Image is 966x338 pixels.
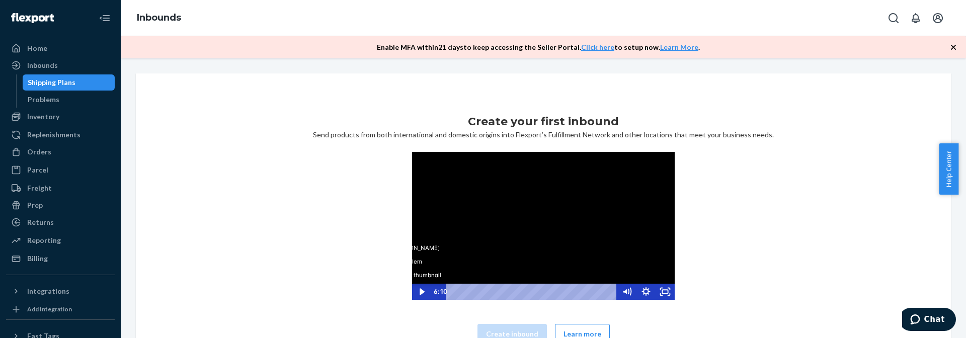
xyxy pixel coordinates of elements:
[617,284,636,300] button: Mute
[883,8,904,28] button: Open Search Box
[6,40,115,56] a: Home
[6,214,115,230] a: Returns
[11,13,54,23] img: Flexport logo
[6,144,115,160] a: Orders
[28,77,75,88] div: Shipping Plans
[27,130,80,140] div: Replenishments
[27,43,47,53] div: Home
[27,200,43,210] div: Prep
[6,127,115,143] a: Replenishments
[656,284,675,300] button: Fullscreen
[129,4,189,33] ol: breadcrumbs
[6,180,115,196] a: Freight
[23,92,115,108] a: Problems
[6,283,115,299] button: Integrations
[468,114,619,130] h1: Create your first inbound
[27,147,51,157] div: Orders
[27,165,48,175] div: Parcel
[412,284,431,300] button: Play Video
[27,253,48,264] div: Billing
[636,284,656,300] button: Show settings menu
[6,303,115,315] a: Add Integration
[6,197,115,213] a: Prep
[6,162,115,178] a: Parcel
[928,8,948,28] button: Open account menu
[6,232,115,248] a: Reporting
[27,217,54,227] div: Returns
[6,109,115,125] a: Inventory
[28,95,59,105] div: Problems
[95,8,115,28] button: Close Navigation
[453,284,612,300] div: Playbar
[902,308,956,333] iframe: Opens a widget where you can chat to one of our agents
[377,42,700,52] p: Enable MFA within 21 days to keep accessing the Seller Portal. to setup now. .
[906,8,926,28] button: Open notifications
[27,235,61,245] div: Reporting
[27,305,72,313] div: Add Integration
[27,286,69,296] div: Integrations
[23,74,115,91] a: Shipping Plans
[27,60,58,70] div: Inbounds
[660,43,698,51] a: Learn More
[27,183,52,193] div: Freight
[6,250,115,267] a: Billing
[27,112,59,122] div: Inventory
[939,143,958,195] button: Help Center
[137,12,181,23] a: Inbounds
[581,43,614,51] a: Click here
[6,57,115,73] a: Inbounds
